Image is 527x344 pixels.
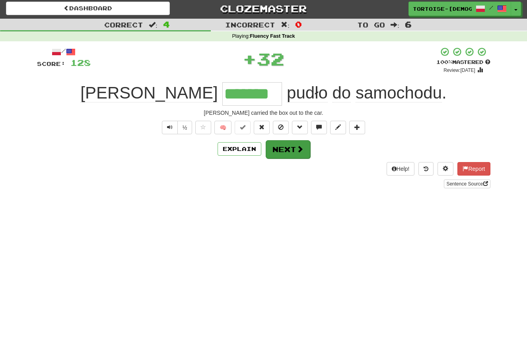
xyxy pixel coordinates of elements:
span: 32 [257,49,284,69]
button: 🧠 [214,121,231,134]
span: [PERSON_NAME] [80,83,218,102]
button: Favorite sentence (alt+f) [195,121,211,134]
a: Sentence Source [444,180,490,188]
span: samochodu [356,83,442,102]
span: : [281,21,290,28]
span: 6 [405,19,412,29]
button: Explain [218,142,261,156]
button: Round history (alt+y) [418,162,434,176]
button: Ignore sentence (alt+i) [273,121,289,134]
span: 4 [163,19,170,29]
small: Review: [DATE] [443,68,475,73]
span: 100 % [436,59,452,65]
strong: Fluency Fast Track [250,33,295,39]
span: : [149,21,158,28]
button: Add to collection (alt+a) [349,121,365,134]
span: / [489,5,493,10]
div: Text-to-speech controls [160,121,193,134]
button: Set this sentence to 100% Mastered (alt+m) [235,121,251,134]
span: Score: [37,60,66,67]
button: ½ [177,121,193,134]
button: Report [457,162,490,176]
span: + [243,47,257,71]
button: Edit sentence (alt+d) [330,121,346,134]
span: To go [357,21,385,29]
span: : [391,21,399,28]
div: [PERSON_NAME] carried the box out to the car. [37,109,490,117]
a: Dashboard [6,2,170,15]
span: Incorrect [225,21,275,29]
span: tortoise-[DEMOGRAPHIC_DATA] [413,5,472,12]
span: do [333,83,351,102]
a: tortoise-[DEMOGRAPHIC_DATA] / [408,2,511,16]
button: Grammar (alt+g) [292,121,308,134]
button: Next [266,140,310,158]
span: pudło [287,83,328,102]
div: / [37,47,91,57]
span: 128 [70,58,91,68]
span: Correct [104,21,143,29]
button: Play sentence audio (ctl+space) [162,121,178,134]
div: Mastered [436,59,490,66]
span: . [282,83,446,102]
span: 0 [295,19,302,29]
button: Discuss sentence (alt+u) [311,121,327,134]
button: Help! [387,162,415,176]
a: Clozemaster [182,2,346,15]
button: Reset to 0% Mastered (alt+r) [254,121,270,134]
